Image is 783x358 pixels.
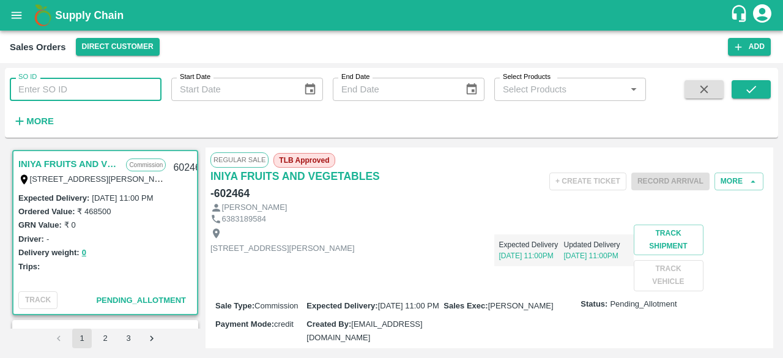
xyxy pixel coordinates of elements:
label: [STREET_ADDRESS][PERSON_NAME] [30,174,174,184]
label: Driver: [18,234,44,244]
label: Created By : [306,319,351,329]
input: Enter SO ID [10,78,161,101]
button: Go to page 2 [95,329,115,348]
label: Sale Type : [215,301,254,310]
label: Trips: [18,262,40,271]
button: More [714,173,763,190]
span: Please dispatch the trip before ending [631,176,710,185]
label: GRN Value: [18,220,62,229]
button: open drawer [2,1,31,29]
span: [PERSON_NAME] [488,301,554,310]
button: Choose date [299,78,322,101]
button: Open [626,81,642,97]
p: [DATE] 11:00PM [499,250,564,261]
label: Ordered Value: [18,207,75,216]
div: 602361 [166,324,213,352]
button: 0 [82,246,86,260]
p: Expected Delivery [499,239,564,250]
input: End Date [333,78,455,101]
label: Sales Exec : [443,301,488,310]
div: customer-support [730,4,751,26]
a: T.[PERSON_NAME] And Sons [18,326,120,342]
label: SO ID [18,72,37,82]
p: [STREET_ADDRESS][PERSON_NAME] [210,243,355,255]
h6: - 602464 [210,185,250,202]
label: End Date [341,72,369,82]
label: ₹ 468500 [77,207,111,216]
p: [DATE] 11:00PM [564,250,629,261]
button: Go to page 3 [119,329,138,348]
label: Expected Delivery : [18,193,89,203]
label: ₹ 0 [64,220,76,229]
span: [EMAIL_ADDRESS][DOMAIN_NAME] [306,319,422,342]
span: TLB Approved [273,153,335,168]
p: Commission [126,158,166,171]
input: Select Products [498,81,622,97]
label: Status: [581,299,607,310]
p: [PERSON_NAME] [222,202,288,214]
a: INIYA FRUITS AND VEGETABLES [18,156,120,172]
button: Add [728,38,771,56]
label: Select Products [503,72,551,82]
div: Sales Orders [10,39,66,55]
button: Track Shipment [634,225,703,255]
p: 6383189584 [222,214,266,225]
input: Start Date [171,78,294,101]
nav: pagination navigation [47,329,163,348]
label: [DATE] 11:00 PM [92,193,153,203]
span: Pending_Allotment [96,296,186,305]
div: 602464 [166,154,213,182]
label: Start Date [180,72,210,82]
span: credit [274,319,294,329]
a: INIYA FRUITS AND VEGETABLES [210,168,380,185]
span: Regular Sale [210,152,269,167]
label: Delivery weight: [18,248,80,257]
label: - [46,234,49,244]
label: Payment Mode : [215,319,274,329]
strong: More [26,116,54,126]
span: Pending_Allotment [610,299,677,310]
button: page 1 [72,329,92,348]
img: logo [31,3,55,28]
button: More [10,111,57,132]
p: Updated Delivery [564,239,629,250]
button: Choose date [460,78,483,101]
label: Expected Delivery : [306,301,377,310]
b: Supply Chain [55,9,124,21]
div: account of current user [751,2,773,28]
a: Supply Chain [55,7,730,24]
span: [DATE] 11:00 PM [378,301,439,310]
button: Select DC [76,38,160,56]
span: Commission [254,301,299,310]
button: Go to next page [142,329,161,348]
